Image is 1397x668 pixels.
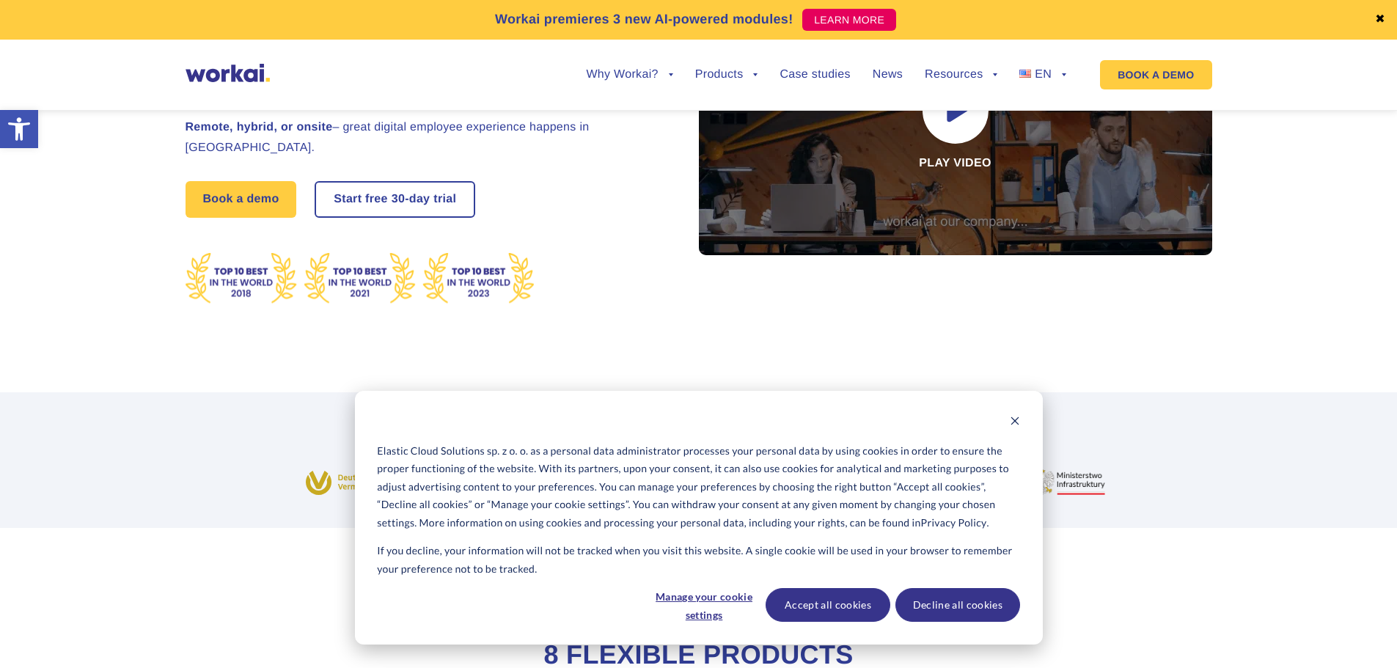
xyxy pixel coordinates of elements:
[695,69,758,81] a: Products
[377,442,1019,532] p: Elastic Cloud Solutions sp. z o. o. as a personal data administrator processes your personal data...
[377,542,1019,578] p: If you decline, your information will not be tracked when you visit this website. A single cookie...
[186,117,662,157] h2: – great digital employee experience happens in [GEOGRAPHIC_DATA].
[1035,68,1052,81] span: EN
[766,588,890,622] button: Accept all cookies
[392,194,430,205] i: 30-day
[1010,414,1020,432] button: Dismiss cookie banner
[895,588,1020,622] button: Decline all cookies
[292,425,1106,443] h2: More than 100 fast-growing enterprises trust Workai
[921,514,987,532] a: Privacy Policy
[873,69,903,81] a: News
[1100,60,1211,89] a: BOOK A DEMO
[780,69,850,81] a: Case studies
[586,69,672,81] a: Why Workai?
[316,183,474,216] a: Start free30-daytrial
[495,10,793,29] p: Workai premieres 3 new AI-powered modules!
[186,121,333,133] strong: Remote, hybrid, or onsite
[1375,14,1385,26] a: ✖
[186,181,297,218] a: Book a demo
[925,69,997,81] a: Resources
[355,391,1043,645] div: Cookie banner
[802,9,896,31] a: LEARN MORE
[648,588,760,622] button: Manage your cookie settings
